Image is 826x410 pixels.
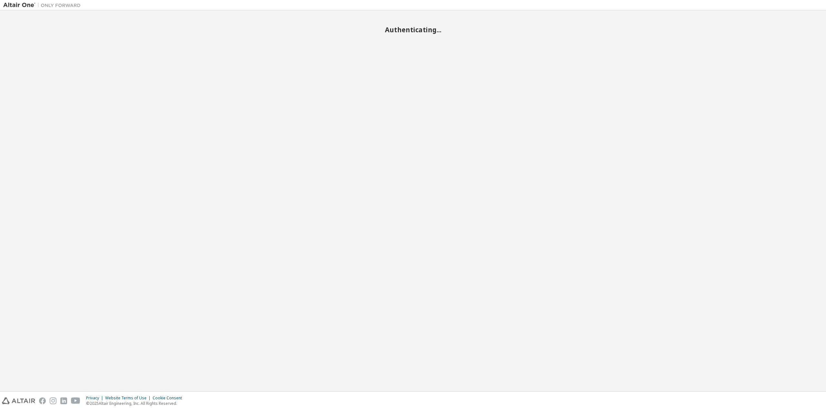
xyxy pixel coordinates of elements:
img: Altair One [3,2,84,8]
p: © 2025 Altair Engineering, Inc. All Rights Reserved. [86,401,186,406]
img: linkedin.svg [60,397,67,404]
img: instagram.svg [50,397,56,404]
img: altair_logo.svg [2,397,35,404]
div: Website Terms of Use [105,395,153,401]
img: facebook.svg [39,397,46,404]
div: Privacy [86,395,105,401]
img: youtube.svg [71,397,80,404]
div: Cookie Consent [153,395,186,401]
h2: Authenticating... [3,25,823,34]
